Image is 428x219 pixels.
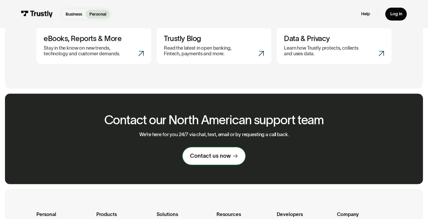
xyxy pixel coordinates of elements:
[164,45,244,57] p: Read the latest in open banking, Fintech, payments and more.
[21,11,53,17] img: Trustly Logo
[104,113,324,127] h2: Contact our North American support team
[284,34,384,43] h3: Data & Privacy
[89,11,106,17] p: Personal
[157,27,271,64] a: Trustly BlogRead the latest in open banking, Fintech, payments and more.
[390,11,402,17] div: Log in
[385,8,407,21] a: Log in
[164,34,264,43] h3: Trustly Blog
[62,10,86,19] a: Business
[277,27,392,64] a: Data & PrivacyLearn how Trustly protects, collects and uses data.
[36,27,151,64] a: eBooks, Reports & MoreStay in the know on new trends, technology and customer demands.
[284,45,364,57] p: Learn how Trustly protects, collects and uses data.
[190,152,231,160] div: Contact us now
[66,11,82,17] p: Business
[44,45,124,57] p: Stay in the know on new trends, technology and customer demands.
[86,10,110,19] a: Personal
[361,11,370,17] a: Help
[44,34,144,43] h3: eBooks, Reports & More
[139,132,289,138] p: We’re here for you 24/7 via chat, text, email or by requesting a call back.
[183,147,246,164] a: Contact us now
